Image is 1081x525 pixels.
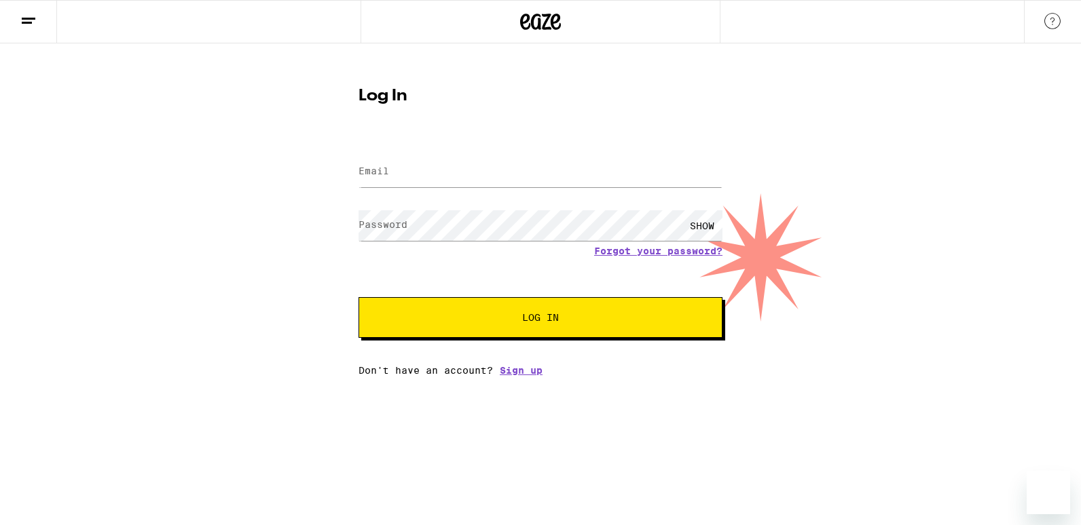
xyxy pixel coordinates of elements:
[500,365,543,376] a: Sign up
[682,210,722,241] div: SHOW
[359,219,407,230] label: Password
[359,88,722,104] h1: Log In
[522,313,559,322] span: Log In
[594,246,722,256] a: Forgot your password?
[359,166,389,176] label: Email
[1027,471,1070,514] iframe: Button to launch messaging window
[359,297,722,338] button: Log In
[359,157,722,187] input: Email
[359,365,722,376] div: Don't have an account?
